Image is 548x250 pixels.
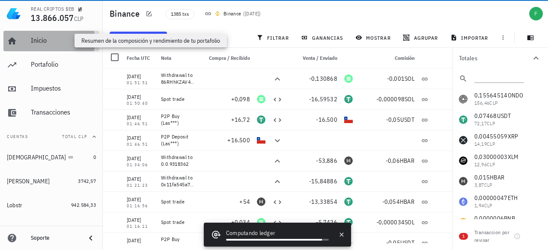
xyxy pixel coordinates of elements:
[215,11,220,16] img: 270.png
[71,202,96,208] span: 942.584,33
[399,32,443,44] button: agrupar
[352,32,396,44] button: mostrar
[257,218,265,226] div: SOL-icon
[3,126,99,147] button: CuentasTotal CLP
[316,157,337,165] span: -53,886
[303,34,343,41] span: ganancias
[344,177,353,185] div: USDT-icon
[127,142,154,147] div: 01:46:51
[110,7,143,21] h1: Binance
[452,34,488,41] span: importar
[127,72,154,81] div: [DATE]
[62,134,87,139] span: Total CLP
[127,204,154,208] div: 01:16:56
[400,116,414,124] span: USDT
[258,34,289,41] span: filtrar
[31,12,74,24] span: 13.866.057
[226,229,329,239] div: Computando ledger
[127,134,154,142] div: [DATE]
[3,79,99,99] a: Impuestos
[239,198,250,206] span: +54
[243,9,261,18] span: ( )
[31,84,96,92] div: Impuestos
[231,116,250,124] span: +16,72
[462,233,465,240] span: 1
[7,154,66,161] div: [DEMOGRAPHIC_DATA]
[31,60,96,68] div: Portafolio
[405,75,414,82] span: SOL
[316,116,337,124] span: -16.500
[309,198,337,206] span: -13,33854
[78,178,96,184] span: 3742,57
[459,55,531,61] div: Totales
[3,147,99,168] a: [DEMOGRAPHIC_DATA] 0
[7,226,25,233] div: Coin Ex
[161,133,195,147] div: P2P Deposit (Las***)
[344,218,353,226] div: USDT-icon
[161,236,195,250] div: P2P Buy (Las***)
[356,48,418,68] div: Comisión
[7,202,23,209] div: Lobstr
[257,136,265,144] div: CLP-icon
[127,163,154,167] div: 01:34:06
[376,95,405,103] span: -0,000098
[110,32,167,44] button: transacción
[3,103,99,123] a: Transacciones
[257,95,265,103] div: SOL-icon
[223,9,241,18] div: Binance
[386,157,400,165] span: -0,06
[3,219,99,239] a: Coin Ex
[3,55,99,75] a: Portafolio
[115,34,161,41] span: transacción
[231,95,250,103] span: +0,098
[376,218,405,226] span: -0,000034
[405,218,414,226] span: SOL
[344,197,353,206] div: USDT-icon
[395,55,414,61] span: Comisión
[127,101,154,106] div: 01:50:40
[3,195,99,215] a: Lobstr 942.584,33
[357,34,391,41] span: mostrar
[127,93,154,101] div: [DATE]
[176,34,221,41] span: sincronizar
[245,10,259,17] span: [DATE]
[170,32,227,44] button: sincronizar
[309,177,337,185] span: -15,84886
[382,198,400,206] span: -0,054
[31,235,79,241] div: Soporte
[257,115,265,124] div: USDT-icon
[123,48,158,68] div: Fecha UTC
[344,74,353,83] div: SOL-icon
[161,174,195,188] div: Withdrawal to 0x11fa545a74af5791d26bd641b197c4ea68746dc3
[344,95,353,103] div: USDT-icon
[447,32,494,44] button: importar
[316,218,337,226] span: -5,7426
[127,81,154,85] div: 01:51:51
[127,224,154,229] div: 01:16:11
[405,34,438,41] span: agrupar
[7,7,21,21] img: LedgiFi
[31,36,96,44] div: Inicio
[127,113,154,122] div: [DATE]
[400,157,414,165] span: HBAR
[74,15,84,23] span: CLP
[161,96,195,103] div: Spot trade
[298,32,348,44] button: ganancias
[161,72,195,85] div: Withdrawal to 86RHhKZAV4HGaPNEahws9NnQavWwckoEyNzEvwGhwsr1
[199,48,253,68] div: Compra / Recibido
[171,9,189,19] span: 1385 txs
[127,154,154,163] div: [DATE]
[161,198,195,205] div: Spot trade
[31,108,96,116] div: Transacciones
[286,48,341,68] div: Venta / Enviado
[127,236,154,245] div: [DATE]
[474,229,510,244] div: Transaccion por revisar
[344,115,353,124] div: CLP-icon
[127,122,154,126] div: 01:46:51
[309,75,337,82] span: -0,130868
[127,216,154,224] div: [DATE]
[309,95,337,103] span: -16,59532
[161,55,171,61] span: Nota
[387,75,405,82] span: -0,001
[405,95,414,103] span: SOL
